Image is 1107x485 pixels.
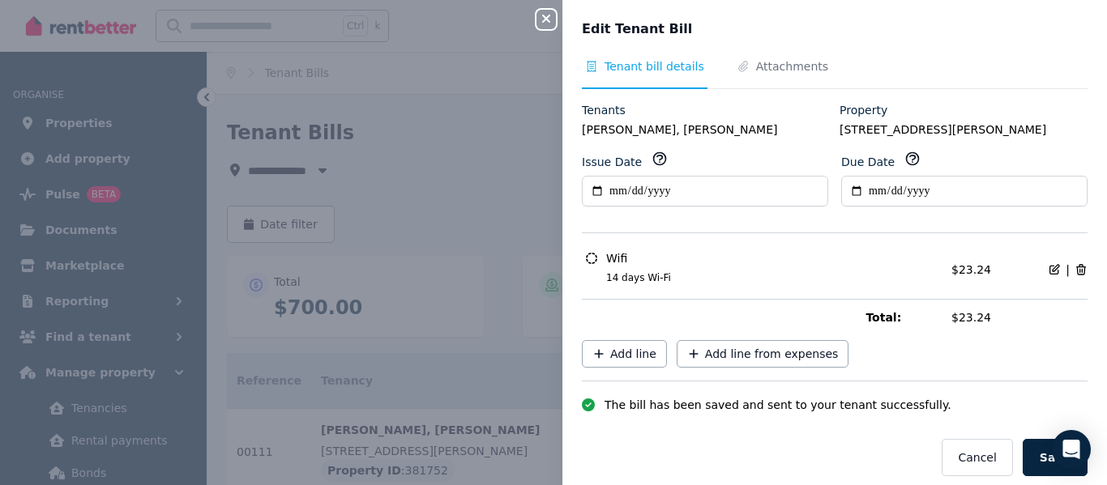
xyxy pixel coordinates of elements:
span: Tenant bill details [605,58,704,74]
span: Total: [866,309,942,325]
span: Edit Tenant Bill [582,19,692,39]
span: $23.24 [951,263,991,276]
legend: [STREET_ADDRESS][PERSON_NAME] [840,121,1088,138]
legend: [PERSON_NAME], [PERSON_NAME] [582,121,830,138]
label: Issue Date [582,154,642,170]
button: Add line from expenses [677,340,849,368]
span: | [1066,262,1070,278]
button: Add line [582,340,667,368]
span: 14 days Wi-Fi [587,271,942,284]
button: Cancel [942,439,1012,476]
span: The bill has been saved and sent to your tenant successfully. [605,397,951,413]
label: Due Date [841,154,895,170]
button: Save [1023,439,1088,476]
label: Tenants [582,102,626,118]
span: Attachments [756,58,828,74]
span: Wifi [606,250,627,266]
nav: Tabs [582,58,1088,89]
div: Open Intercom Messenger [1052,430,1091,469]
span: Add line [610,346,656,362]
span: $23.24 [951,309,1088,325]
span: Add line from expenses [705,346,839,362]
label: Property [840,102,887,118]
